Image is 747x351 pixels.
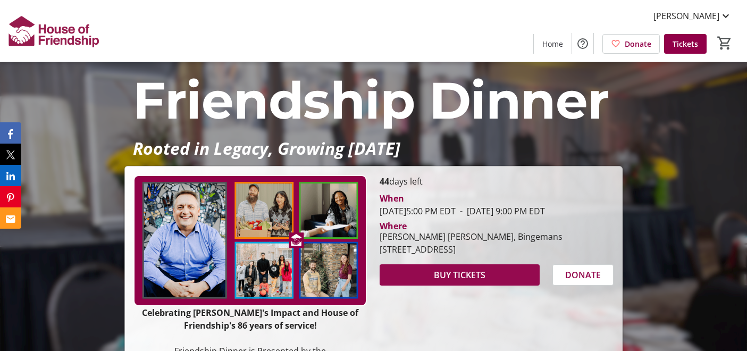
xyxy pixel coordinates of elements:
[380,264,539,286] button: BUY TICKETS
[673,38,698,49] span: Tickets
[534,34,572,54] a: Home
[380,230,563,243] div: [PERSON_NAME] [PERSON_NAME], Bingemans
[664,34,707,54] a: Tickets
[602,34,660,54] a: Donate
[625,38,651,49] span: Donate
[552,264,614,286] button: DONATE
[653,10,719,22] span: [PERSON_NAME]
[380,243,563,256] div: [STREET_ADDRESS]
[133,137,400,160] em: Rooted in Legacy, Growing [DATE]
[380,175,613,188] p: days left
[380,205,456,217] span: [DATE] 5:00 PM EDT
[380,175,389,187] span: 44
[133,69,609,131] span: Friendship Dinner
[380,222,407,230] div: Where
[572,33,593,54] button: Help
[133,175,367,306] img: Campaign CTA Media Photo
[542,38,563,49] span: Home
[456,205,467,217] span: -
[142,307,358,331] strong: Celebrating [PERSON_NAME]'s Impact and House of Friendship's 86 years of service!
[645,7,741,24] button: [PERSON_NAME]
[456,205,545,217] span: [DATE] 9:00 PM EDT
[434,269,485,281] span: BUY TICKETS
[6,4,101,57] img: House of Friendship's Logo
[565,269,601,281] span: DONATE
[715,34,734,53] button: Cart
[380,192,404,205] div: When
